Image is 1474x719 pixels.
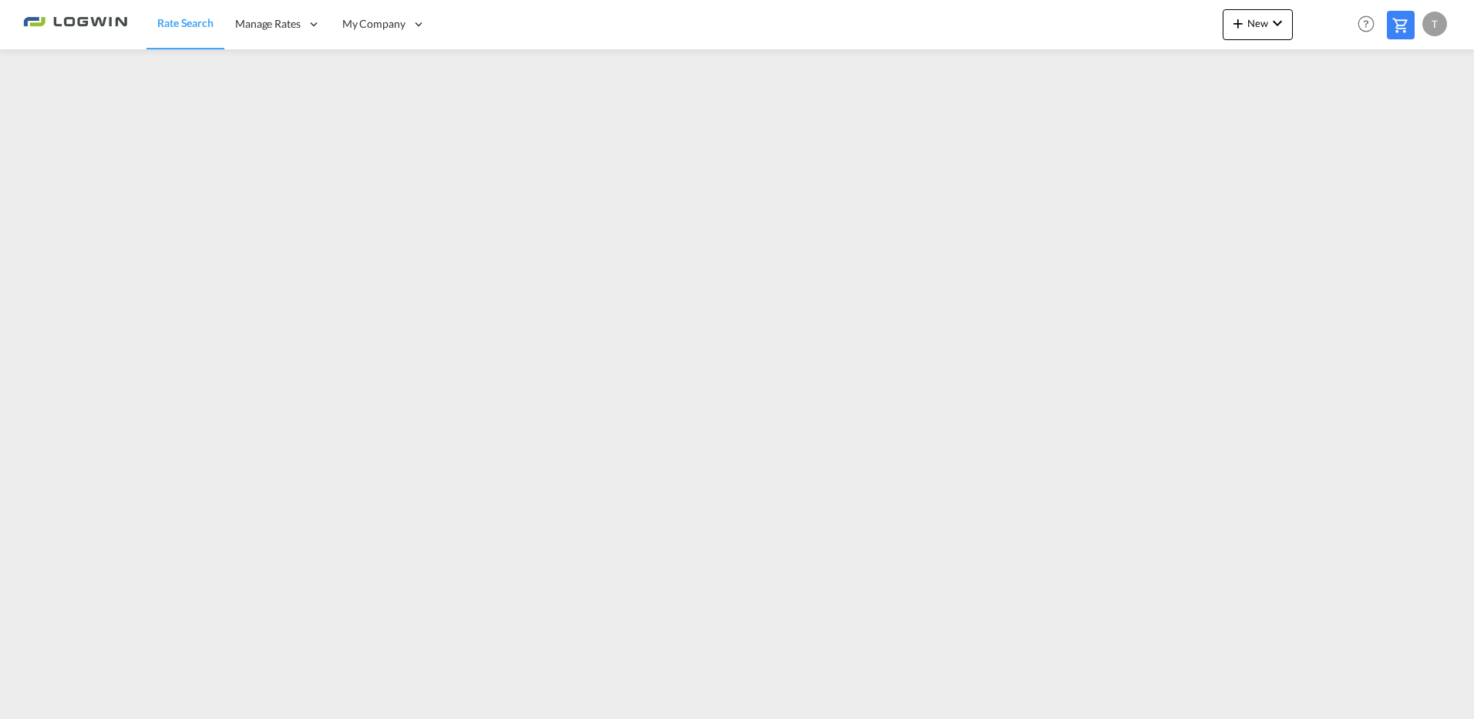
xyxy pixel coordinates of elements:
span: Rate Search [157,16,214,29]
img: 2761ae10d95411efa20a1f5e0282d2d7.png [23,7,127,42]
span: New [1229,17,1287,29]
div: T [1422,12,1447,36]
span: Help [1353,11,1379,37]
md-icon: icon-plus 400-fg [1229,14,1247,32]
md-icon: icon-chevron-down [1268,14,1287,32]
span: My Company [342,16,406,32]
div: Help [1353,11,1387,39]
span: Manage Rates [235,16,301,32]
button: icon-plus 400-fgNewicon-chevron-down [1223,9,1293,40]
